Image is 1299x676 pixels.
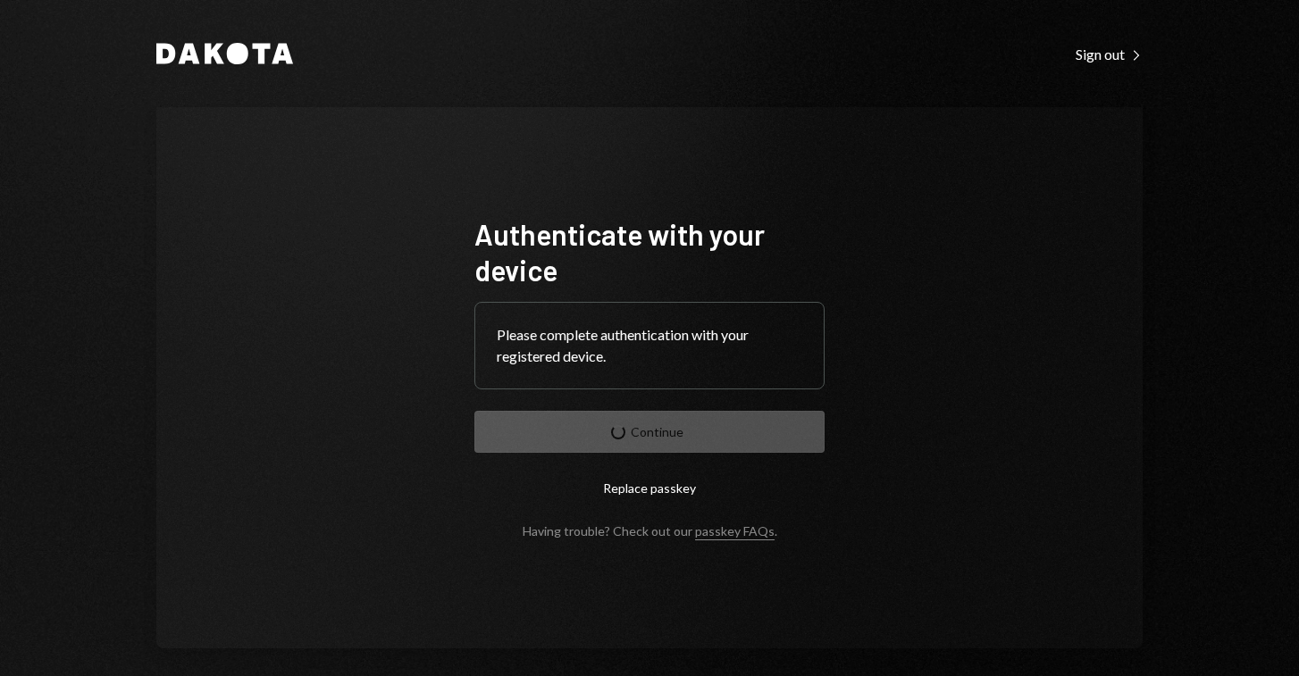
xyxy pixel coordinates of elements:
[474,467,825,509] button: Replace passkey
[523,523,777,538] div: Having trouble? Check out our .
[1076,46,1143,63] div: Sign out
[695,523,775,540] a: passkey FAQs
[1076,44,1143,63] a: Sign out
[497,324,802,367] div: Please complete authentication with your registered device.
[474,216,825,288] h1: Authenticate with your device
